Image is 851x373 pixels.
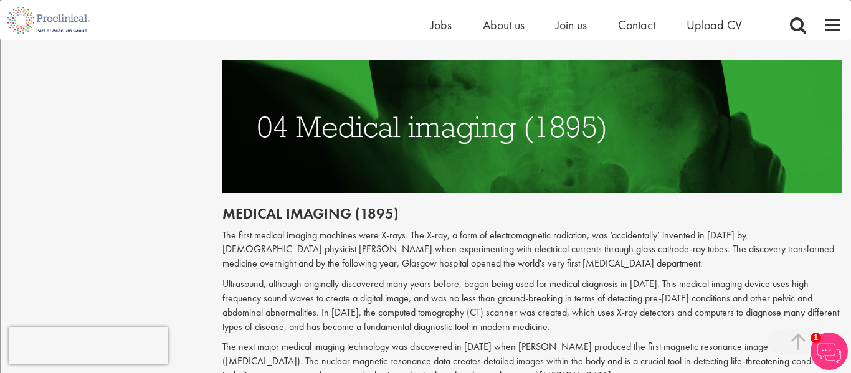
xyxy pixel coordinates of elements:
a: Contact [618,17,655,33]
div: Sort New > Old [5,40,846,52]
div: Options [5,74,846,85]
span: 1 [811,333,821,343]
div: Home [5,5,260,16]
a: Upload CV [687,17,742,33]
div: Move To ... [5,52,846,63]
div: Sort A > Z [5,29,846,40]
a: Jobs [430,17,452,33]
div: Delete [5,63,846,74]
a: About us [483,17,525,33]
div: Sign out [5,85,846,97]
img: Chatbot [811,333,848,370]
a: Join us [556,17,587,33]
